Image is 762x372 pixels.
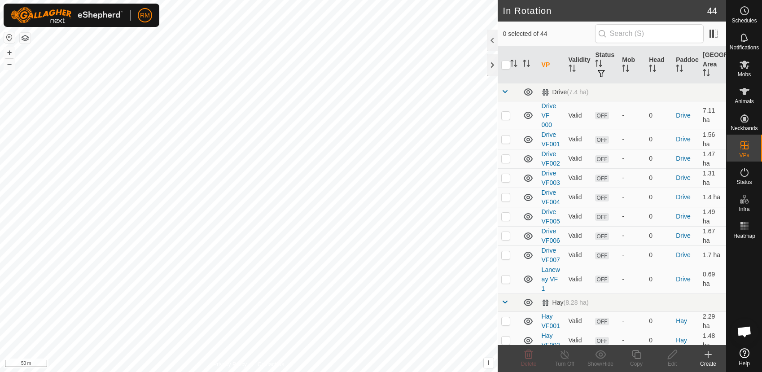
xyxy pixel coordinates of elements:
[739,206,749,212] span: Infra
[595,175,609,182] span: OFF
[676,232,691,239] a: Drive
[699,47,726,83] th: [GEOGRAPHIC_DATA] Area
[542,150,560,167] a: Drive VF002
[727,345,762,370] a: Help
[565,245,592,265] td: Valid
[699,101,726,130] td: 7.11 ha
[699,168,726,188] td: 1.31 ha
[676,66,683,73] p-sorticon: Activate to sort
[565,101,592,130] td: Valid
[699,207,726,226] td: 1.49 ha
[542,332,560,349] a: Hay VF002
[690,360,726,368] div: Create
[699,226,726,245] td: 1.67 ha
[542,313,560,329] a: Hay VF001
[503,29,595,39] span: 0 selected of 44
[731,18,757,23] span: Schedules
[676,276,691,283] a: Drive
[565,47,592,83] th: Validity
[654,360,690,368] div: Edit
[565,188,592,207] td: Valid
[565,311,592,331] td: Valid
[595,194,609,201] span: OFF
[731,318,758,345] div: Open chat
[11,7,123,23] img: Gallagher Logo
[595,112,609,119] span: OFF
[676,174,691,181] a: Drive
[523,61,530,68] p-sorticon: Activate to sort
[699,331,726,350] td: 1.48 ha
[565,331,592,350] td: Valid
[595,232,609,240] span: OFF
[542,208,560,225] a: Drive VF005
[676,193,691,201] a: Drive
[622,135,642,144] div: -
[565,149,592,168] td: Valid
[4,47,15,58] button: +
[645,168,672,188] td: 0
[736,179,752,185] span: Status
[595,155,609,163] span: OFF
[542,170,560,186] a: Drive VF003
[567,88,588,96] span: (7.4 ha)
[510,61,517,68] p-sorticon: Activate to sort
[676,213,691,220] a: Drive
[699,311,726,331] td: 2.29 ha
[735,99,754,104] span: Animals
[622,66,629,73] p-sorticon: Activate to sort
[595,24,704,43] input: Search (S)
[538,47,565,83] th: VP
[645,226,672,245] td: 0
[733,233,755,239] span: Heatmap
[676,337,687,344] a: Hay
[645,188,672,207] td: 0
[707,4,717,18] span: 44
[542,228,560,244] a: Drive VF006
[672,47,699,83] th: Paddock
[542,266,560,292] a: Laneway VF 1
[542,131,560,148] a: Drive VF001
[564,299,589,306] span: (8.28 ha)
[703,70,710,78] p-sorticon: Activate to sort
[699,149,726,168] td: 1.47 ha
[622,212,642,221] div: -
[676,112,691,119] a: Drive
[645,47,672,83] th: Head
[569,66,576,73] p-sorticon: Activate to sort
[565,226,592,245] td: Valid
[676,155,691,162] a: Drive
[595,213,609,221] span: OFF
[140,11,150,20] span: RM
[645,130,672,149] td: 0
[565,168,592,188] td: Valid
[595,276,609,283] span: OFF
[622,154,642,163] div: -
[595,318,609,325] span: OFF
[565,265,592,293] td: Valid
[730,45,759,50] span: Notifications
[622,250,642,260] div: -
[645,311,672,331] td: 0
[565,130,592,149] td: Valid
[739,361,750,366] span: Help
[4,32,15,43] button: Reset Map
[622,336,642,345] div: -
[591,47,618,83] th: Status
[547,360,582,368] div: Turn Off
[565,207,592,226] td: Valid
[622,231,642,241] div: -
[4,59,15,70] button: –
[582,360,618,368] div: Show/Hide
[676,317,687,324] a: Hay
[699,265,726,293] td: 0.69 ha
[618,47,645,83] th: Mob
[258,360,284,368] a: Contact Us
[699,130,726,149] td: 1.56 ha
[622,173,642,183] div: -
[595,136,609,144] span: OFF
[484,358,494,368] button: i
[503,5,707,16] h2: In Rotation
[595,337,609,345] span: OFF
[213,360,247,368] a: Privacy Policy
[699,188,726,207] td: 1.4 ha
